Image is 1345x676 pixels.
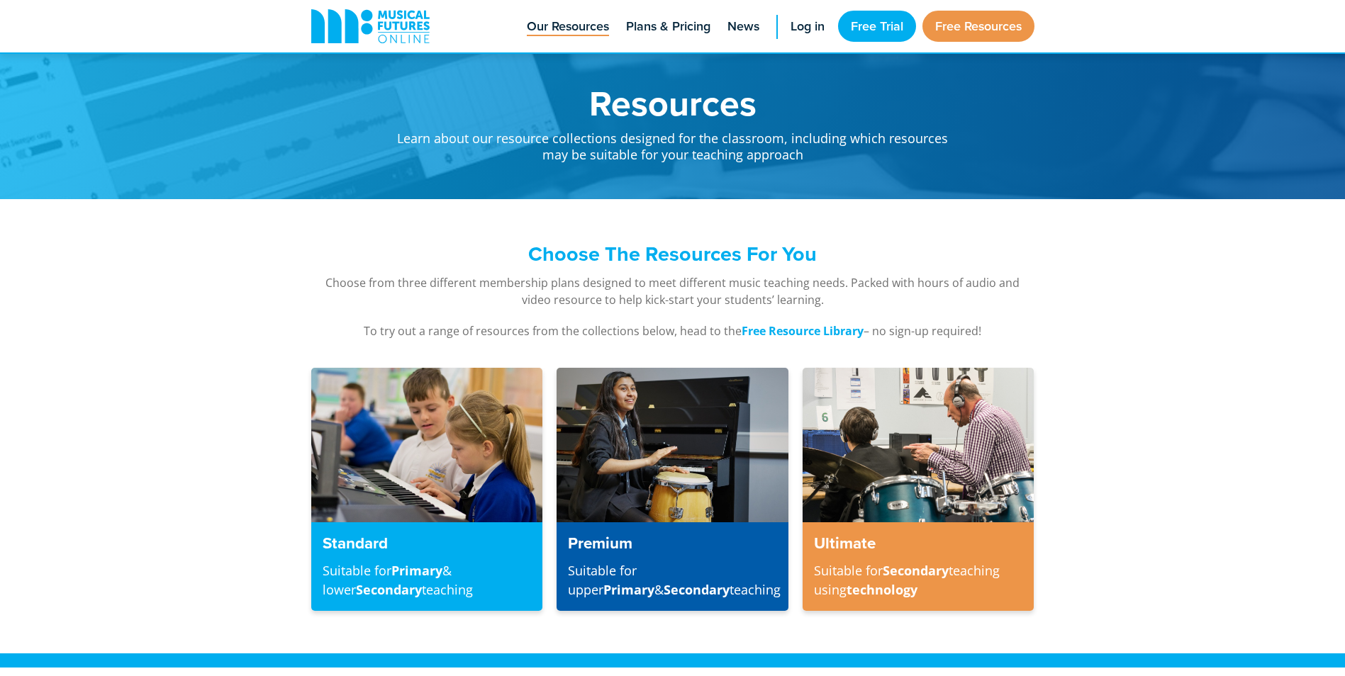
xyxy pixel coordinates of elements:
p: To try out a range of resources from the collections below, head to the – no sign-up required! [311,322,1034,339]
span: News [727,17,759,36]
strong: Choose The Resources For You [528,239,817,269]
span: Our Resources [527,17,609,36]
strong: Primary [391,562,442,579]
a: Premium Suitable for upperPrimary&Secondaryteaching [557,368,788,610]
strong: Primary [603,581,654,598]
h4: Premium [568,534,776,553]
a: Free Trial [838,11,916,42]
h1: Resources [396,85,949,120]
strong: Secondary [356,581,422,598]
p: Suitable for teaching using [814,561,1022,599]
h4: Standard [323,534,531,553]
strong: technology [847,581,917,598]
a: Standard Suitable forPrimary& lowerSecondaryteaching [311,368,542,610]
strong: Secondary [883,562,949,579]
p: Suitable for & lower teaching [323,561,531,599]
a: Free Resources [922,11,1034,42]
strong: Free Resource Library [742,323,864,339]
a: Ultimate Suitable forSecondaryteaching usingtechnology [803,368,1034,610]
h4: Ultimate [814,534,1022,553]
span: Plans & Pricing [626,17,710,36]
strong: Secondary [664,581,730,598]
a: Free Resource Library [742,323,864,339]
p: Suitable for upper & teaching [568,561,776,599]
p: Learn about our resource collections designed for the classroom, including which resources may be... [396,120,949,164]
p: Choose from three different membership plans designed to meet different music teaching needs. Pac... [311,274,1034,308]
span: Log in [791,17,825,36]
